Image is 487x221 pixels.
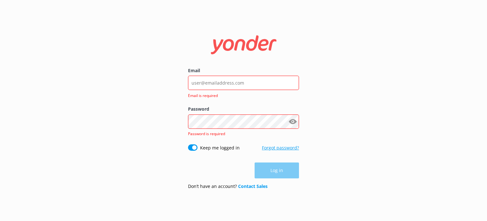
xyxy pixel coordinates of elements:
[200,144,240,151] label: Keep me logged in
[188,93,295,99] span: Email is required
[262,145,299,151] a: Forgot password?
[286,115,299,128] button: Show password
[188,183,268,190] p: Don’t have an account?
[188,131,225,136] span: Password is required
[188,76,299,90] input: user@emailaddress.com
[238,183,268,189] a: Contact Sales
[188,106,299,113] label: Password
[188,67,299,74] label: Email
